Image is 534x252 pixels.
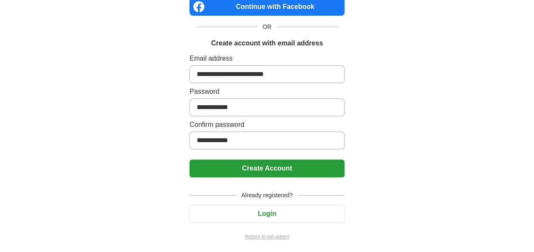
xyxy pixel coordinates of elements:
[236,191,298,200] span: Already registered?
[189,160,345,177] button: Create Account
[189,210,345,217] a: Login
[189,120,345,130] label: Confirm password
[257,22,277,31] span: OR
[189,233,345,241] a: Return to job advert
[189,205,345,223] button: Login
[189,87,345,97] label: Password
[211,38,323,48] h1: Create account with email address
[189,53,345,64] label: Email address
